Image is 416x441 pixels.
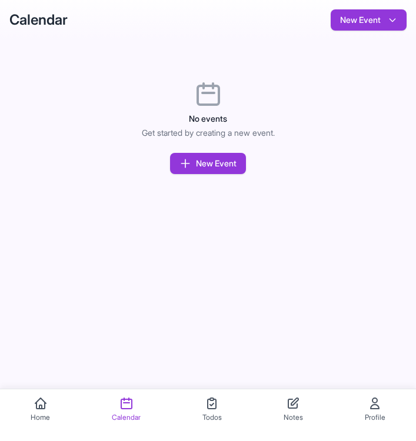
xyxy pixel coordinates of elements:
[12,127,404,139] p: Get started by creating a new event.
[272,389,315,441] a: Notes
[365,413,385,422] span: Profile
[331,9,407,31] button: New Event
[100,389,152,441] a: Calendar
[31,413,50,422] span: Home
[191,389,234,441] a: Todos
[353,389,397,441] a: Profile
[112,413,141,422] span: Calendar
[170,153,246,174] a: New Event
[19,389,62,441] a: Home
[284,413,303,422] span: Notes
[9,11,68,29] h1: Calendar
[202,413,222,422] span: Todos
[12,113,404,125] h3: No events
